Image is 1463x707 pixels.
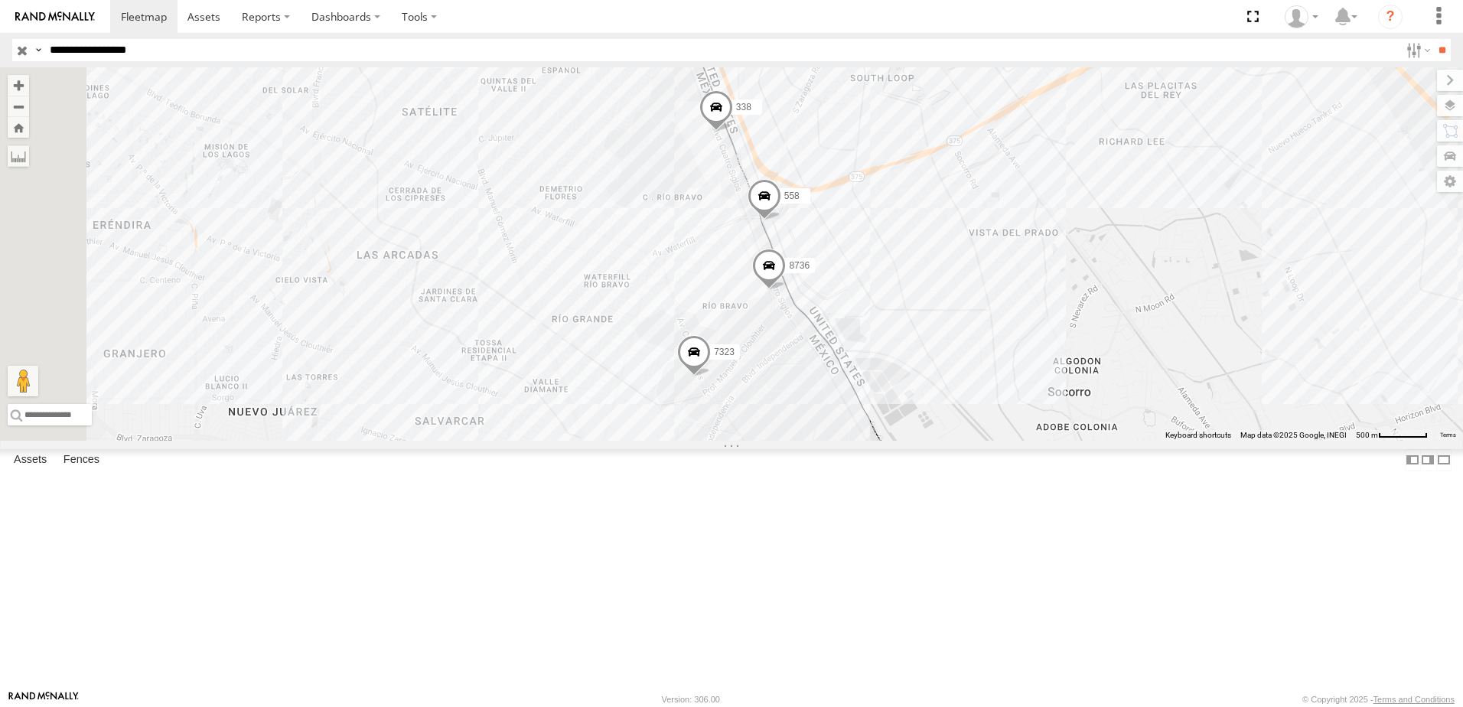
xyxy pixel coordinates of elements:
[662,695,720,704] div: Version: 306.00
[8,366,38,396] button: Drag Pegman onto the map to open Street View
[1279,5,1324,28] div: omar hernandez
[8,145,29,167] label: Measure
[32,39,44,61] label: Search Query
[1302,695,1455,704] div: © Copyright 2025 -
[8,96,29,117] button: Zoom out
[789,260,810,271] span: 8736
[1420,449,1435,471] label: Dock Summary Table to the Right
[56,449,107,471] label: Fences
[8,117,29,138] button: Zoom Home
[1440,432,1456,438] a: Terms (opens in new tab)
[6,449,54,471] label: Assets
[1351,430,1432,441] button: Map Scale: 500 m per 61 pixels
[8,692,79,707] a: Visit our Website
[1400,39,1433,61] label: Search Filter Options
[8,75,29,96] button: Zoom in
[736,102,751,112] span: 338
[1378,5,1403,29] i: ?
[1405,449,1420,471] label: Dock Summary Table to the Left
[1436,449,1452,471] label: Hide Summary Table
[784,191,800,202] span: 558
[714,347,735,357] span: 7323
[1373,695,1455,704] a: Terms and Conditions
[1240,431,1347,439] span: Map data ©2025 Google, INEGI
[15,11,95,22] img: rand-logo.svg
[1437,171,1463,192] label: Map Settings
[1356,431,1378,439] span: 500 m
[1165,430,1231,441] button: Keyboard shortcuts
